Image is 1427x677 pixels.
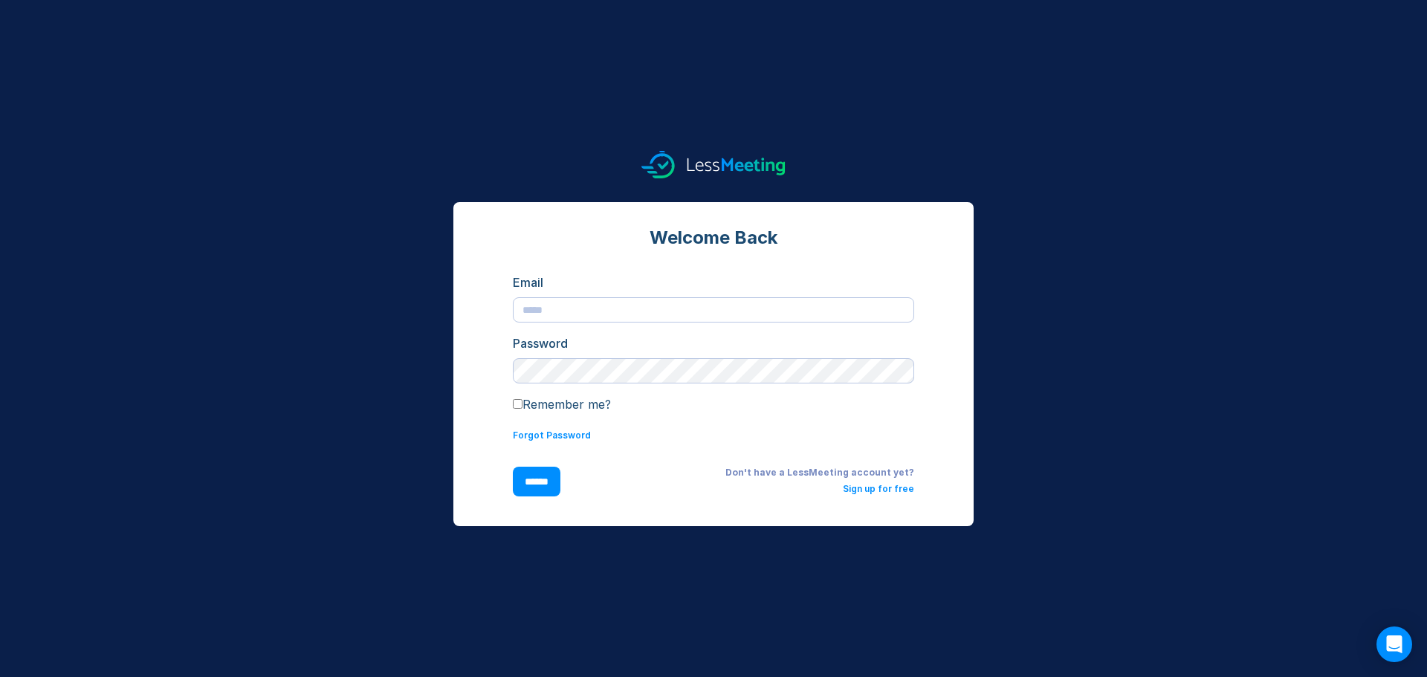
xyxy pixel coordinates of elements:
[513,397,611,412] label: Remember me?
[513,226,914,250] div: Welcome Back
[1376,626,1412,662] div: Open Intercom Messenger
[513,273,914,291] div: Email
[513,399,522,409] input: Remember me?
[843,483,914,494] a: Sign up for free
[513,334,914,352] div: Password
[584,467,914,479] div: Don't have a LessMeeting account yet?
[513,430,591,441] a: Forgot Password
[641,151,786,178] img: logo.svg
